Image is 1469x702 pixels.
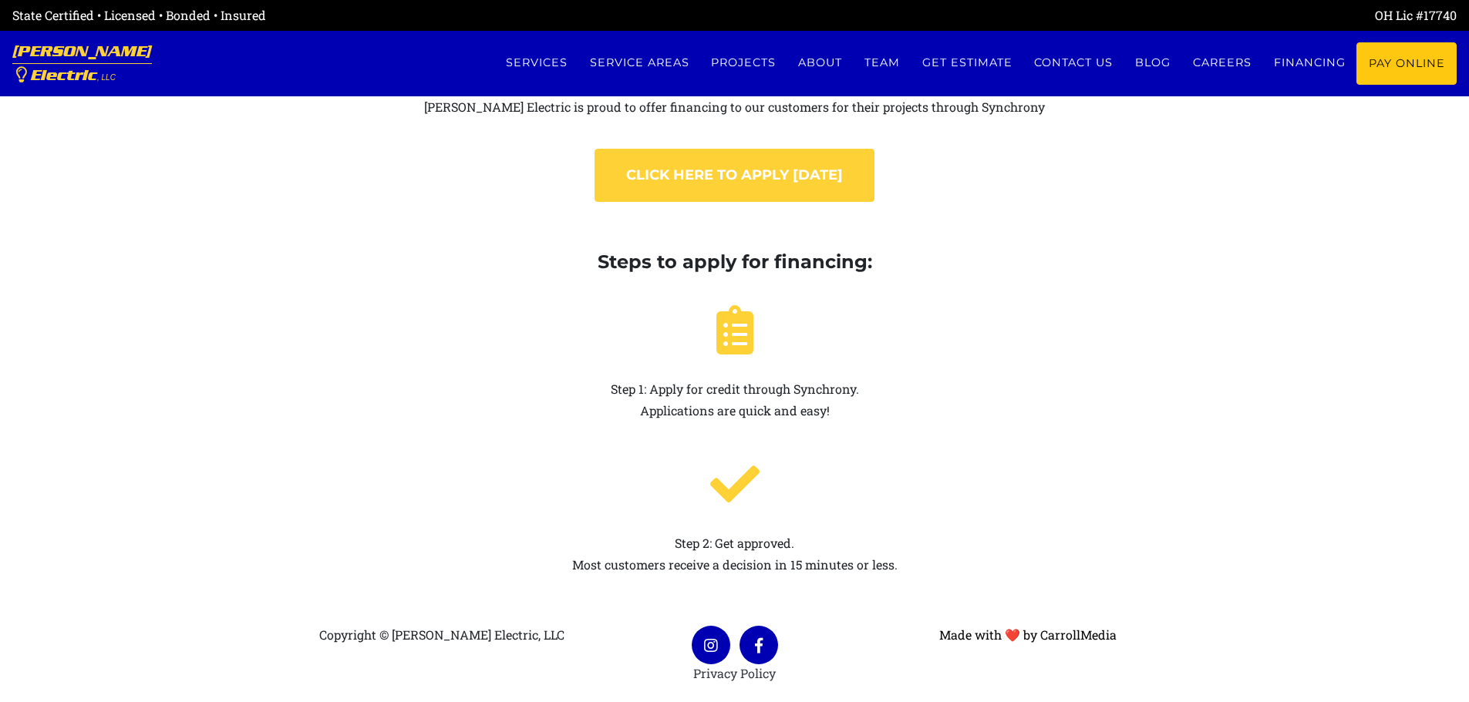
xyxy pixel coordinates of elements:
[700,42,787,83] a: Projects
[854,42,911,83] a: Team
[1356,42,1457,85] a: Pay Online
[319,626,564,643] span: Copyright © [PERSON_NAME] Electric, LLC
[595,149,874,202] a: Click Here to Apply [DATE]
[787,42,854,83] a: About
[1262,42,1356,83] a: Financing
[12,31,152,96] a: [PERSON_NAME] Electric, LLC
[97,73,116,82] span: , LLC
[578,42,700,83] a: Service Areas
[307,96,1163,118] p: [PERSON_NAME] Electric is proud to offer financing to our customers for their projects through Sy...
[494,42,578,83] a: Services
[911,42,1023,83] a: Get estimate
[12,6,735,25] div: State Certified • Licensed • Bonded • Insured
[307,251,1163,274] h4: Steps to apply for financing:
[307,532,1163,576] p: Step 2: Get approved. Most customers receive a decision in 15 minutes or less.
[1124,42,1182,83] a: Blog
[307,378,1163,422] p: Step 1: Apply for credit through Synchrony. Applications are quick and easy!
[1023,42,1124,83] a: Contact us
[735,6,1457,25] div: OH Lic #17740
[693,665,776,681] a: Privacy Policy
[939,626,1117,643] a: Made with ❤ by CarrollMedia
[1182,42,1263,83] a: Careers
